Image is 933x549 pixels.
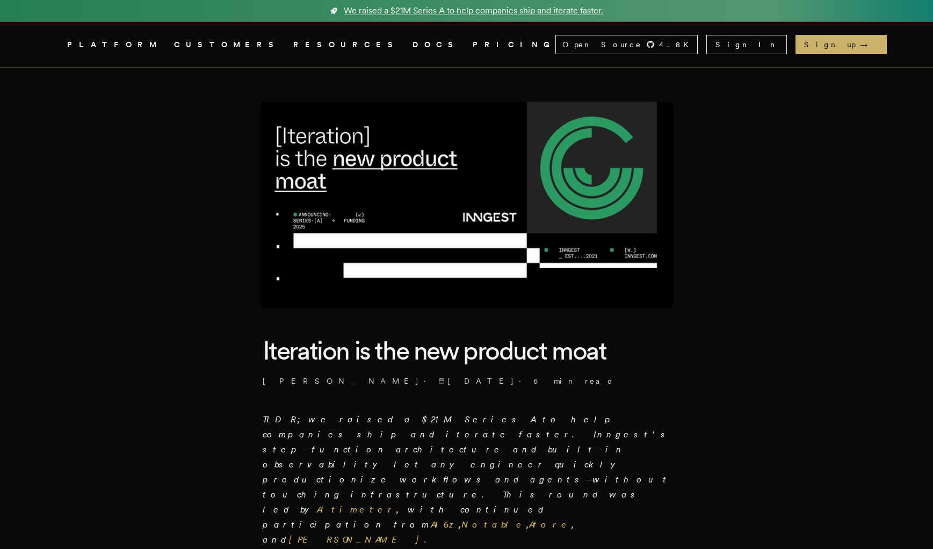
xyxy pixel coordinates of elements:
[438,376,515,386] span: [DATE]
[317,504,396,515] a: Altimeter
[261,102,673,308] img: Featured image for Iteration is the new product moat blog post
[37,22,896,67] nav: Global
[461,519,526,530] a: Notable
[263,376,671,386] p: · ·
[431,519,459,530] a: A16z
[289,535,424,545] a: [PERSON_NAME]
[659,39,695,50] span: 4.8 K
[529,519,572,530] a: Afore
[263,334,671,367] h1: Iteration is the new product moat
[174,38,280,52] a: CUSTOMERS
[263,376,420,386] a: [PERSON_NAME]
[67,38,161,52] button: PLATFORM
[344,4,603,17] span: We raised a $21M Series A to help companies ship and iterate faster.
[533,376,614,386] span: 6 min read
[293,38,400,52] button: RESOURCES
[562,39,642,50] span: Open Source
[860,39,878,50] span: →
[706,35,787,54] a: Sign In
[473,38,555,52] a: PRICING
[413,38,460,52] a: DOCS
[795,35,887,54] a: Sign up
[263,414,671,545] em: TLDR; we raised a $21M Series A to help companies ship and iterate faster. Inngest's step-functio...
